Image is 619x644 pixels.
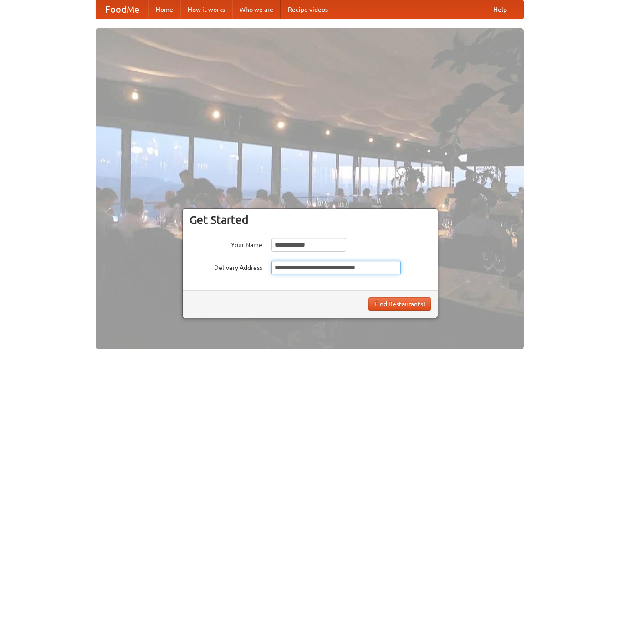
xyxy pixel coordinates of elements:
a: Recipe videos [281,0,335,19]
a: How it works [180,0,232,19]
button: Find Restaurants! [368,297,431,311]
h3: Get Started [189,213,431,227]
a: Home [148,0,180,19]
a: Help [486,0,514,19]
a: FoodMe [96,0,148,19]
label: Delivery Address [189,261,262,272]
a: Who we are [232,0,281,19]
label: Your Name [189,238,262,249]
